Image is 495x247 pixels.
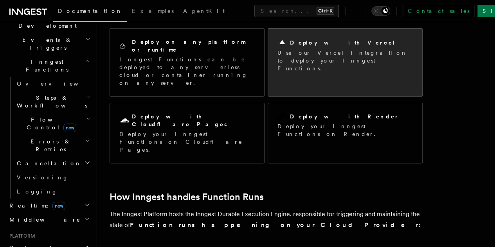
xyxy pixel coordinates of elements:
span: Examples [132,8,174,14]
kbd: Ctrl+K [317,7,334,15]
span: new [52,202,65,210]
span: Overview [17,81,97,87]
svg: Cloudflare [119,115,130,126]
button: Local Development [6,11,92,33]
button: Events & Triggers [6,33,92,55]
button: Flow Controlnew [14,113,92,134]
p: Deploy your Inngest Functions on Cloudflare Pages. [119,130,255,154]
span: Events & Triggers [6,36,85,52]
span: Steps & Workflows [14,94,87,109]
strong: Function runs happening on your Cloud Provider [130,221,419,229]
a: Deploy with Cloudflare PagesDeploy your Inngest Functions on Cloudflare Pages. [110,103,265,163]
a: Deploy with VercelUse our Vercel Integration to deploy your Inngest Functions. [268,28,423,97]
a: Versioning [14,170,92,184]
button: Toggle dark mode [371,6,390,16]
h2: Deploy with Vercel [290,39,396,47]
button: Errors & Retries [14,134,92,156]
p: Deploy your Inngest Functions on Render. [277,122,413,138]
button: Realtimenew [6,199,92,213]
h2: Deploy with Render [290,113,399,120]
a: Deploy with RenderDeploy your Inngest Functions on Render. [268,103,423,163]
span: Cancellation [14,159,81,167]
a: Contact sales [403,5,474,17]
p: Inngest Functions can be deployed to any serverless cloud or container running on any server. [119,55,255,87]
span: Platform [6,233,35,239]
a: Logging [14,184,92,199]
span: Realtime [6,202,65,209]
button: Inngest Functions [6,55,92,77]
p: The Inngest Platform hosts the Inngest Durable Execution Engine, responsible for triggering and m... [110,209,423,231]
h2: Deploy on any platform or runtime [132,38,255,54]
button: Steps & Workflows [14,91,92,113]
span: new [63,123,76,132]
span: Flow Control [14,116,86,131]
a: Deploy on any platform or runtimeInngest Functions can be deployed to any serverless cloud or con... [110,28,265,97]
span: AgentKit [183,8,225,14]
button: Search...Ctrl+K [254,5,339,17]
a: AgentKit [178,2,229,21]
p: Use our Vercel Integration to deploy your Inngest Functions. [277,49,413,72]
span: Middleware [6,216,81,224]
span: Logging [17,188,58,195]
a: Overview [14,77,92,91]
a: Documentation [53,2,127,22]
span: Versioning [17,174,68,181]
div: Inngest Functions [6,77,92,199]
span: Errors & Retries [14,138,85,153]
span: Local Development [6,14,85,30]
h2: Deploy with Cloudflare Pages [132,113,255,128]
a: How Inngest handles Function Runs [110,192,264,202]
a: Examples [127,2,178,21]
span: Inngest Functions [6,58,85,73]
button: Cancellation [14,156,92,170]
button: Middleware [6,213,92,227]
span: Documentation [58,8,122,14]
